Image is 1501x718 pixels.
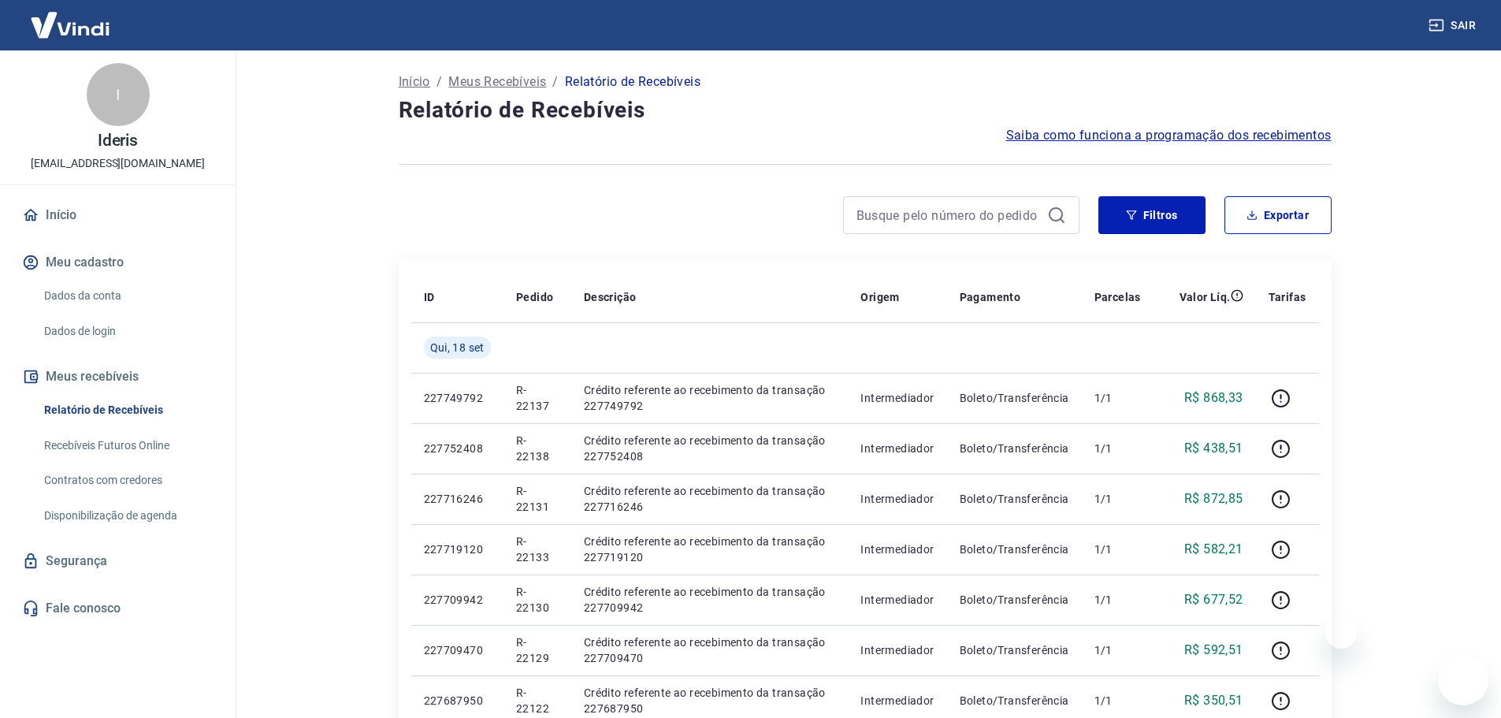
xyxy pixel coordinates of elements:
iframe: Fechar mensagem [1325,617,1357,649]
p: Boleto/Transferência [960,491,1069,507]
p: 1/1 [1094,693,1141,709]
p: Origem [860,289,899,305]
p: R$ 438,51 [1184,439,1243,458]
p: 227749792 [424,390,491,406]
button: Sair [1425,11,1482,40]
p: / [437,73,442,91]
p: Parcelas [1094,289,1141,305]
p: Boleto/Transferência [960,541,1069,557]
p: 1/1 [1094,491,1141,507]
button: Meu cadastro [19,245,217,280]
p: R-22131 [516,483,559,515]
span: Qui, 18 set [430,340,485,355]
button: Filtros [1098,196,1206,234]
p: R-22133 [516,534,559,565]
p: Crédito referente ao recebimento da transação 227709470 [584,634,836,666]
h4: Relatório de Recebíveis [399,95,1332,126]
p: R$ 582,21 [1184,540,1243,559]
p: Intermediador [860,541,934,557]
p: 227716246 [424,491,491,507]
p: 1/1 [1094,592,1141,608]
a: Dados de login [38,315,217,348]
a: Início [19,198,217,233]
iframe: Botão para abrir a janela de mensagens [1438,655,1488,705]
p: R-22129 [516,634,559,666]
p: Intermediador [860,390,934,406]
p: Crédito referente ao recebimento da transação 227716246 [584,483,836,515]
a: Início [399,73,430,91]
p: R$ 677,52 [1184,590,1243,609]
p: Valor Líq. [1180,289,1231,305]
p: Relatório de Recebíveis [565,73,700,91]
a: Saiba como funciona a programação dos recebimentos [1006,126,1332,145]
p: Intermediador [860,642,934,658]
p: Boleto/Transferência [960,390,1069,406]
p: Intermediador [860,592,934,608]
p: Crédito referente ao recebimento da transação 227752408 [584,433,836,464]
p: Ideris [98,132,139,149]
p: 1/1 [1094,390,1141,406]
p: Descrição [584,289,637,305]
a: Fale conosco [19,591,217,626]
p: [EMAIL_ADDRESS][DOMAIN_NAME] [31,155,205,172]
p: 1/1 [1094,541,1141,557]
p: Crédito referente ao recebimento da transação 227749792 [584,382,836,414]
p: Boleto/Transferência [960,592,1069,608]
p: R-22138 [516,433,559,464]
p: 227719120 [424,541,491,557]
p: Boleto/Transferência [960,693,1069,709]
p: R$ 350,51 [1184,691,1243,710]
p: R$ 872,85 [1184,489,1243,508]
button: Meus recebíveis [19,359,217,394]
p: Intermediador [860,441,934,456]
p: 227709470 [424,642,491,658]
p: 227709942 [424,592,491,608]
p: R$ 868,33 [1184,389,1243,407]
p: 1/1 [1094,642,1141,658]
p: Crédito referente ao recebimento da transação 227719120 [584,534,836,565]
p: R-22137 [516,382,559,414]
p: Crédito referente ao recebimento da transação 227687950 [584,685,836,716]
a: Dados da conta [38,280,217,312]
input: Busque pelo número do pedido [856,203,1041,227]
p: Intermediador [860,491,934,507]
p: Pedido [516,289,553,305]
p: R-22130 [516,584,559,616]
p: R-22122 [516,685,559,716]
a: Segurança [19,544,217,578]
a: Contratos com credores [38,464,217,497]
a: Relatório de Recebíveis [38,394,217,426]
img: Vindi [19,1,121,49]
button: Exportar [1224,196,1332,234]
a: Recebíveis Futuros Online [38,430,217,462]
p: Boleto/Transferência [960,642,1069,658]
p: 227752408 [424,441,491,456]
p: ID [424,289,435,305]
p: Tarifas [1269,289,1306,305]
p: Pagamento [960,289,1021,305]
p: 1/1 [1094,441,1141,456]
p: Intermediador [860,693,934,709]
div: I [87,63,150,126]
a: Disponibilização de agenda [38,500,217,532]
a: Meus Recebíveis [448,73,546,91]
p: Boleto/Transferência [960,441,1069,456]
p: Crédito referente ao recebimento da transação 227709942 [584,584,836,616]
p: R$ 592,51 [1184,641,1243,660]
p: / [552,73,558,91]
p: 227687950 [424,693,491,709]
